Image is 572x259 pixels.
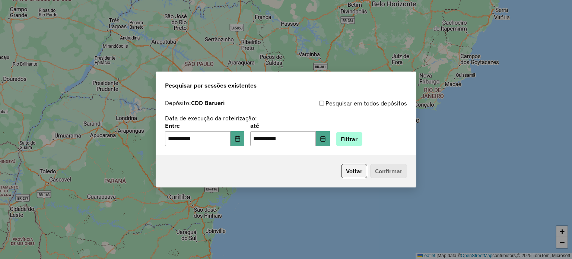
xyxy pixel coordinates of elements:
[286,99,407,108] div: Pesquisar em todos depósitos
[165,114,257,123] label: Data de execução da roteirização:
[191,99,225,107] strong: CDD Barueri
[165,121,244,130] label: Entre
[165,98,225,107] label: Depósito:
[341,164,367,178] button: Voltar
[165,81,257,90] span: Pesquisar por sessões existentes
[316,131,330,146] button: Choose Date
[336,132,362,146] button: Filtrar
[231,131,245,146] button: Choose Date
[250,121,330,130] label: até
